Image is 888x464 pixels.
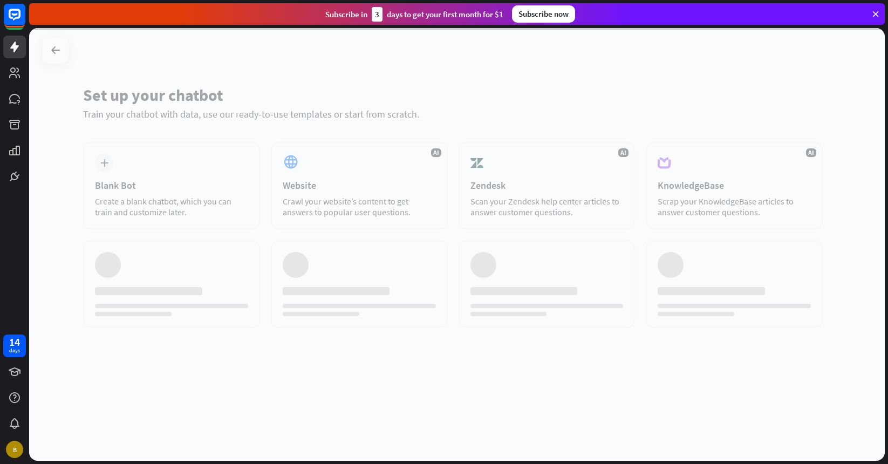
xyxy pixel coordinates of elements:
div: 3 [372,7,382,22]
div: days [9,347,20,354]
a: 14 days [3,335,26,357]
div: B [6,441,23,458]
div: Subscribe in days to get your first month for $1 [325,7,503,22]
div: 14 [9,337,20,347]
div: Subscribe now [512,5,575,23]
